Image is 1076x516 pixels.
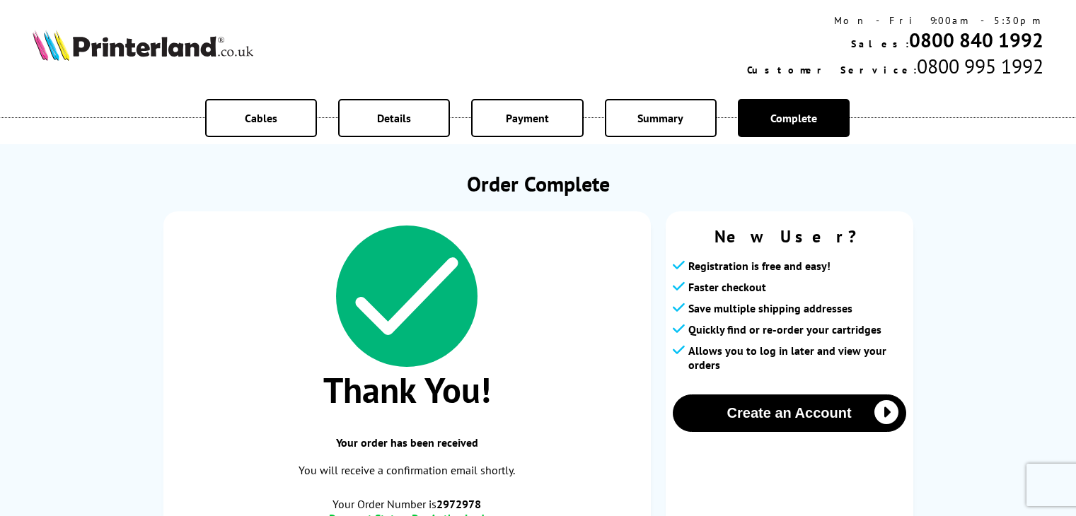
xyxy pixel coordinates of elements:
[178,461,637,480] p: You will receive a confirmation email shortly.
[377,111,411,125] span: Details
[688,322,881,336] span: Quickly find or re-order your cartridges
[688,344,906,372] span: Allows you to log in later and view your orders
[747,14,1043,27] div: Mon - Fri 9:00am - 5:30pm
[506,111,549,125] span: Payment
[637,111,683,125] span: Summary
[178,435,637,450] span: Your order has been received
[245,111,277,125] span: Cables
[178,497,637,511] span: Your Order Number is
[747,64,917,76] span: Customer Service:
[673,225,906,247] span: New User?
[770,111,817,125] span: Complete
[688,301,852,315] span: Save multiple shipping addresses
[673,394,906,432] button: Create an Account
[33,30,253,61] img: Printerland Logo
[851,37,909,50] span: Sales:
[917,53,1043,79] span: 0800 995 1992
[909,27,1043,53] a: 0800 840 1992
[436,497,481,511] b: 2972978
[178,367,637,413] span: Thank You!
[688,280,766,294] span: Faster checkout
[688,259,831,273] span: Registration is free and easy!
[163,170,913,197] h1: Order Complete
